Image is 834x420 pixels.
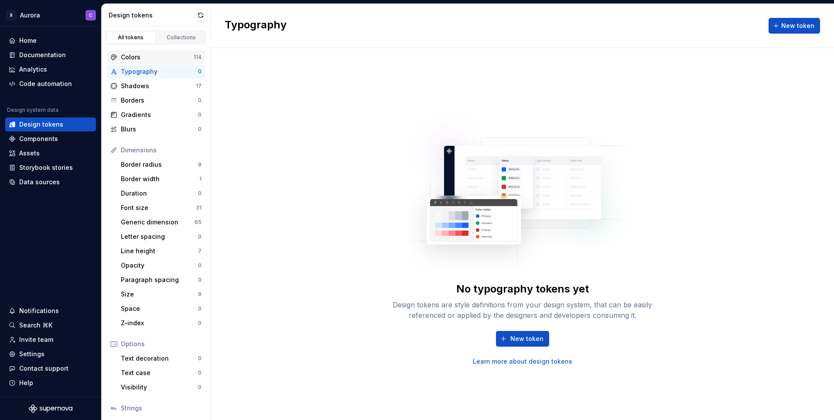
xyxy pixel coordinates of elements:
[121,53,194,62] div: Colors
[5,146,96,160] a: Assets
[5,318,96,332] button: Search ⌘K
[89,12,92,19] div: C
[198,161,202,168] div: 9
[383,300,662,320] div: Design tokens are style definitions from your design system, that can be easily referenced or app...
[5,117,96,131] a: Design tokens
[198,126,202,133] div: 0
[19,306,59,315] div: Notifications
[121,146,202,155] div: Dimensions
[19,364,68,373] div: Contact support
[194,54,202,61] div: 114
[5,175,96,189] a: Data sources
[198,320,202,327] div: 0
[121,189,198,198] div: Duration
[19,51,66,59] div: Documentation
[769,18,820,34] button: New token
[117,172,205,186] a: Border width1
[121,319,198,327] div: Z-index
[198,97,202,104] div: 0
[5,48,96,62] a: Documentation
[198,262,202,269] div: 0
[121,304,198,313] div: Space
[29,404,72,413] svg: Supernova Logo
[107,50,205,64] a: Colors114
[198,369,202,376] div: 0
[107,93,205,107] a: Borders0
[117,244,205,258] a: Line height7
[121,232,198,241] div: Letter spacing
[7,107,58,114] div: Design system data
[107,65,205,79] a: Typography0
[19,379,33,387] div: Help
[160,34,203,41] div: Collections
[121,247,198,255] div: Line height
[198,305,202,312] div: 0
[2,6,99,24] button: BAuroraC
[5,161,96,175] a: Storybook stories
[121,275,198,284] div: Paragraph spacing
[198,384,202,391] div: 0
[20,11,40,20] div: Aurora
[117,230,205,244] a: Letter spacing0
[198,68,202,75] div: 0
[117,302,205,316] a: Space0
[496,331,549,347] button: New token
[198,190,202,197] div: 0
[121,340,202,348] div: Options
[117,158,205,172] a: Border radius9
[198,233,202,240] div: 0
[117,351,205,365] a: Text decoration0
[195,219,202,226] div: 65
[121,110,198,119] div: Gradients
[121,290,198,299] div: Size
[5,34,96,48] a: Home
[19,134,58,143] div: Components
[121,67,198,76] div: Typography
[109,34,153,41] div: All tokens
[121,218,195,227] div: Generic dimension
[5,304,96,318] button: Notifications
[473,357,572,366] a: Learn more about design tokens
[121,203,196,212] div: Font size
[117,258,205,272] a: Opacity0
[121,82,196,90] div: Shadows
[198,248,202,255] div: 7
[19,321,52,330] div: Search ⌘K
[107,108,205,122] a: Gradients0
[117,287,205,301] a: Size9
[198,291,202,298] div: 9
[6,10,17,21] div: B
[19,149,40,158] div: Assets
[117,215,205,229] a: Generic dimension65
[121,383,198,392] div: Visibility
[121,261,198,270] div: Opacity
[19,335,53,344] div: Invite team
[117,366,205,380] a: Text case0
[198,276,202,283] div: 0
[225,18,287,34] h2: Typography
[121,368,198,377] div: Text case
[117,273,205,287] a: Paragraph spacing0
[19,163,73,172] div: Storybook stories
[196,204,202,211] div: 31
[117,380,205,394] a: Visibility0
[121,96,198,105] div: Borders
[121,160,198,169] div: Border radius
[199,176,202,182] div: 1
[5,361,96,375] button: Contact support
[19,350,44,358] div: Settings
[121,354,198,363] div: Text decoration
[117,201,205,215] a: Font size31
[121,125,198,134] div: Blurs
[19,178,60,186] div: Data sources
[121,175,199,183] div: Border width
[19,79,72,88] div: Code automation
[121,404,202,413] div: Strings
[5,77,96,91] a: Code automation
[5,132,96,146] a: Components
[198,111,202,118] div: 0
[510,334,543,343] span: New token
[196,83,202,90] div: 17
[781,21,814,30] span: New token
